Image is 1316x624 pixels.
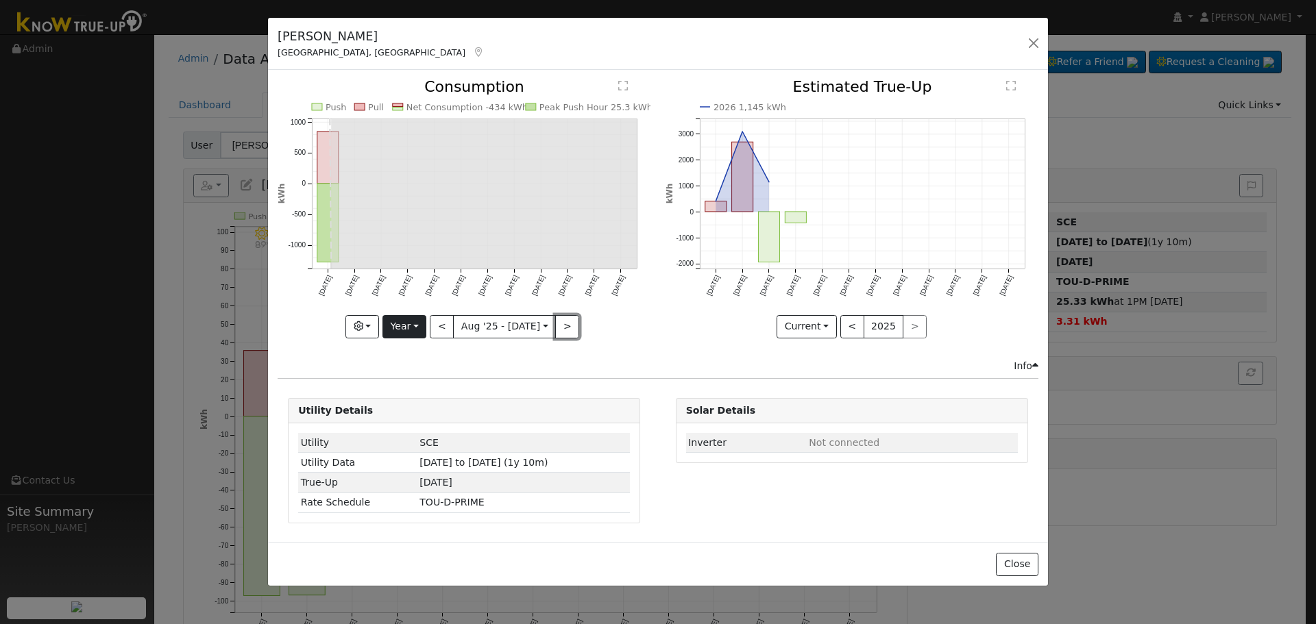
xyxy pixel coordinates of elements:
[477,274,493,297] text: [DATE]
[676,260,694,268] text: -2000
[731,274,747,297] text: [DATE]
[686,433,807,453] td: Inverter
[298,405,373,416] strong: Utility Details
[292,211,306,219] text: -500
[419,437,439,448] span: ID: ROHETDFCV, authorized: 11/25/24
[472,47,485,58] a: Map
[424,274,440,297] text: [DATE]
[678,156,694,164] text: 2000
[686,405,755,416] strong: Solar Details
[785,274,801,297] text: [DATE]
[918,274,934,297] text: [DATE]
[278,27,485,45] h5: [PERSON_NAME]
[838,274,854,297] text: [DATE]
[382,315,426,338] button: Year
[539,102,653,112] text: Peak Push Hour 25.3 kWh
[317,274,333,297] text: [DATE]
[298,433,417,453] td: Utility
[705,201,726,212] rect: onclick=""
[971,274,987,297] text: [DATE]
[998,274,1014,297] text: [DATE]
[758,274,774,297] text: [DATE]
[326,102,347,112] text: Push
[676,234,694,242] text: -1000
[678,130,694,138] text: 3000
[731,142,753,212] rect: onclick=""
[714,102,786,112] text: 2026 1,145 kWh
[809,437,879,448] span: ID: null, authorized: None
[1014,359,1038,373] div: Info
[766,179,772,185] circle: onclick=""
[278,47,465,58] span: [GEOGRAPHIC_DATA], [GEOGRAPHIC_DATA]
[705,274,721,297] text: [DATE]
[424,78,524,95] text: Consumption
[417,473,631,492] td: [DATE]
[792,78,931,95] text: Estimated True-Up
[419,457,548,468] span: [DATE] to [DATE] (1y 10m)
[785,212,806,223] rect: onclick=""
[840,315,864,338] button: <
[713,199,718,204] circle: onclick=""
[298,473,417,492] td: True-Up
[557,274,573,297] text: [DATE]
[430,315,454,338] button: <
[740,129,745,134] circle: onclick=""
[584,274,600,297] text: [DATE]
[611,274,626,297] text: [DATE]
[555,315,579,338] button: >
[777,315,837,338] button: Current
[678,182,694,190] text: 1000
[690,208,694,216] text: 0
[317,132,339,184] rect: onclick=""
[406,102,528,112] text: Net Consumption -434 kWh
[531,274,546,297] text: [DATE]
[996,553,1038,576] button: Close
[812,274,827,297] text: [DATE]
[294,149,306,157] text: 500
[450,274,466,297] text: [DATE]
[453,315,556,338] button: Aug '25 - [DATE]
[317,184,339,262] rect: onclick=""
[298,492,417,512] td: Rate Schedule
[758,212,779,262] rect: onclick=""
[302,180,306,188] text: 0
[371,274,387,297] text: [DATE]
[864,315,904,338] button: 2025
[945,274,960,297] text: [DATE]
[344,274,360,297] text: [DATE]
[1006,80,1016,91] text: 
[398,274,413,297] text: [DATE]
[291,118,306,126] text: 1000
[504,274,520,297] text: [DATE]
[618,80,628,91] text: 
[892,274,907,297] text: [DATE]
[277,184,287,204] text: kWh
[298,453,417,473] td: Utility Data
[865,274,881,297] text: [DATE]
[368,102,384,112] text: Pull
[665,184,674,204] text: kWh
[419,497,484,508] span: 54
[289,242,306,249] text: -1000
